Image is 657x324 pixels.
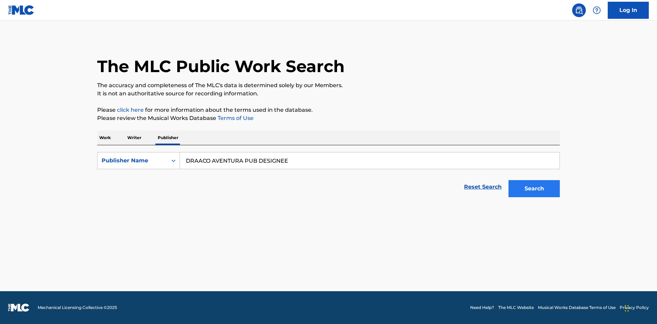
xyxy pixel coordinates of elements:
[102,157,163,165] div: Publisher Name
[8,5,35,15] img: MLC Logo
[575,6,583,14] img: search
[97,81,560,90] p: The accuracy and completeness of The MLC's data is determined solely by our Members.
[8,303,29,312] img: logo
[625,298,629,319] div: Drag
[97,152,560,201] form: Search Form
[620,305,649,311] a: Privacy Policy
[623,291,657,324] iframe: Chat Widget
[590,3,604,17] div: Help
[508,180,560,197] button: Search
[461,179,505,194] a: Reset Search
[470,305,494,311] a: Need Help?
[572,3,586,17] a: Public Search
[608,2,649,19] a: Log In
[117,107,144,113] a: click here
[97,56,345,77] h1: The MLC Public Work Search
[498,305,534,311] a: The MLC Website
[216,115,254,121] a: Terms of Use
[156,131,180,145] p: Publisher
[593,6,601,14] img: help
[38,305,117,311] span: Mechanical Licensing Collective © 2025
[97,106,560,114] p: Please for more information about the terms used in the database.
[97,114,560,122] p: Please review the Musical Works Database
[538,305,616,311] a: Musical Works Database Terms of Use
[97,90,560,98] p: It is not an authoritative source for recording information.
[97,131,113,145] p: Work
[125,131,143,145] p: Writer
